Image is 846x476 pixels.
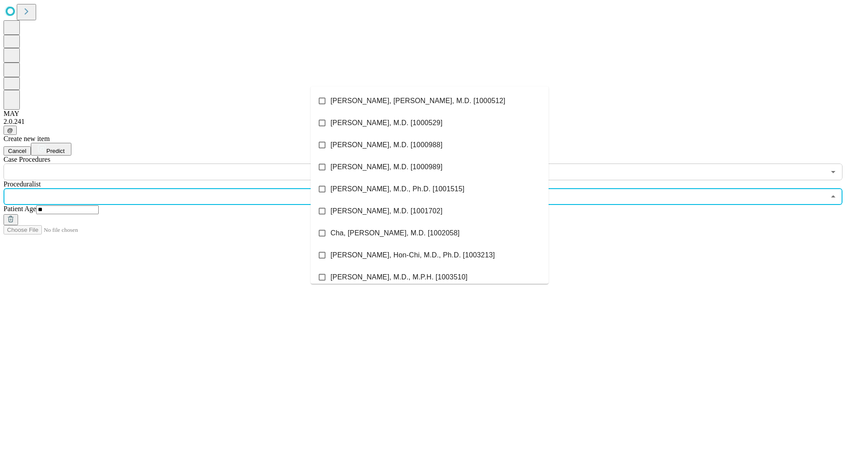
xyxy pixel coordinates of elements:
[4,126,17,135] button: @
[8,148,26,154] span: Cancel
[31,143,71,156] button: Predict
[4,135,50,142] span: Create new item
[330,118,442,128] span: [PERSON_NAME], M.D. [1000529]
[827,166,839,178] button: Open
[330,184,464,194] span: [PERSON_NAME], M.D., Ph.D. [1001515]
[46,148,64,154] span: Predict
[330,250,495,260] span: [PERSON_NAME], Hon-Chi, M.D., Ph.D. [1003213]
[330,162,442,172] span: [PERSON_NAME], M.D. [1000989]
[7,127,13,134] span: @
[4,156,50,163] span: Scheduled Procedure
[4,110,842,118] div: MAY
[330,272,468,283] span: [PERSON_NAME], M.D., M.P.H. [1003510]
[4,205,36,212] span: Patient Age
[827,190,839,203] button: Close
[4,118,842,126] div: 2.0.241
[330,96,505,106] span: [PERSON_NAME], [PERSON_NAME], M.D. [1000512]
[330,206,442,216] span: [PERSON_NAME], M.D. [1001702]
[4,146,31,156] button: Cancel
[4,180,41,188] span: Proceduralist
[330,228,460,238] span: Cha, [PERSON_NAME], M.D. [1002058]
[330,140,442,150] span: [PERSON_NAME], M.D. [1000988]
